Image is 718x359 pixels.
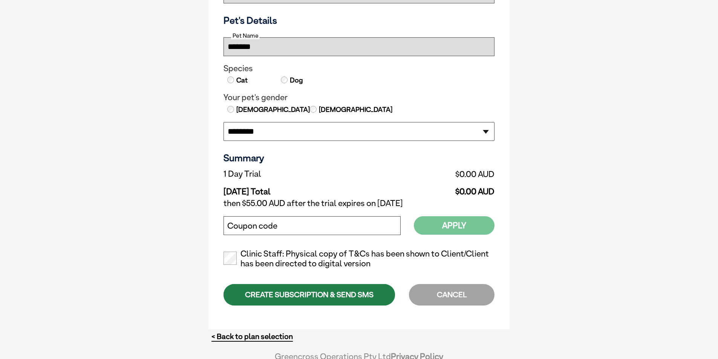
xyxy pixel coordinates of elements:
[224,284,395,306] div: CREATE SUBSCRIPTION & SEND SMS
[224,249,494,269] label: Clinic Staff: Physical copy of T&Cs has been shown to Client/Client has been directed to digital ...
[227,221,277,231] label: Coupon code
[224,197,494,210] td: then $55.00 AUD after the trial expires on [DATE]
[371,181,494,197] td: $0.00 AUD
[414,216,494,235] button: Apply
[224,64,494,73] legend: Species
[220,15,498,26] h3: Pet's Details
[409,284,494,306] div: CANCEL
[224,252,237,265] input: Clinic Staff: Physical copy of T&Cs has been shown to Client/Client has been directed to digital ...
[211,332,293,341] a: < Back to plan selection
[371,167,494,181] td: $0.00 AUD
[224,93,494,102] legend: Your pet's gender
[224,167,371,181] td: 1 Day Trial
[224,181,371,197] td: [DATE] Total
[224,152,494,163] h3: Summary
